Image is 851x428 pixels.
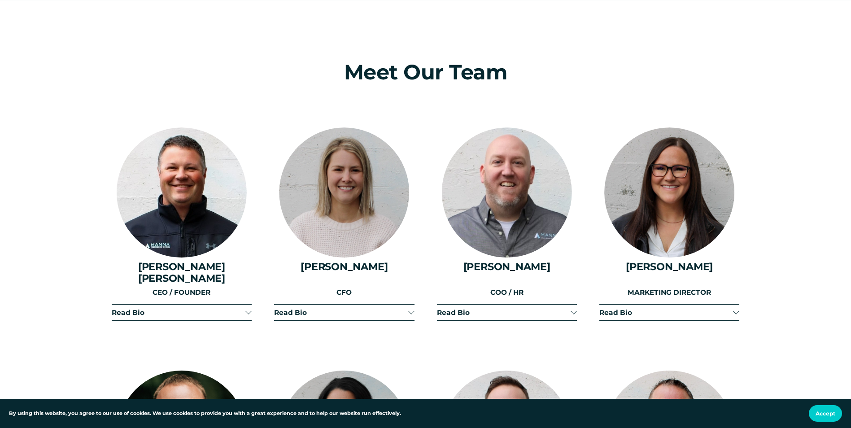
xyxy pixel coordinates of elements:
[344,59,507,85] span: Meet Our Team
[437,308,571,317] span: Read Bio
[437,261,577,272] h4: [PERSON_NAME]
[809,405,842,422] button: Accept
[274,261,414,272] h4: [PERSON_NAME]
[599,287,739,298] p: MARKETING DIRECTOR
[816,410,835,417] span: Accept
[599,261,739,272] h4: [PERSON_NAME]
[112,305,252,320] button: Read Bio
[599,305,739,320] button: Read Bio
[112,308,245,317] span: Read Bio
[274,308,408,317] span: Read Bio
[112,287,252,298] p: CEO / FOUNDER
[437,287,577,298] p: COO / HR
[274,287,414,298] p: CFO
[112,261,252,284] h4: [PERSON_NAME] [PERSON_NAME]
[274,305,414,320] button: Read Bio
[599,308,733,317] span: Read Bio
[9,410,401,418] p: By using this website, you agree to our use of cookies. We use cookies to provide you with a grea...
[437,305,577,320] button: Read Bio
